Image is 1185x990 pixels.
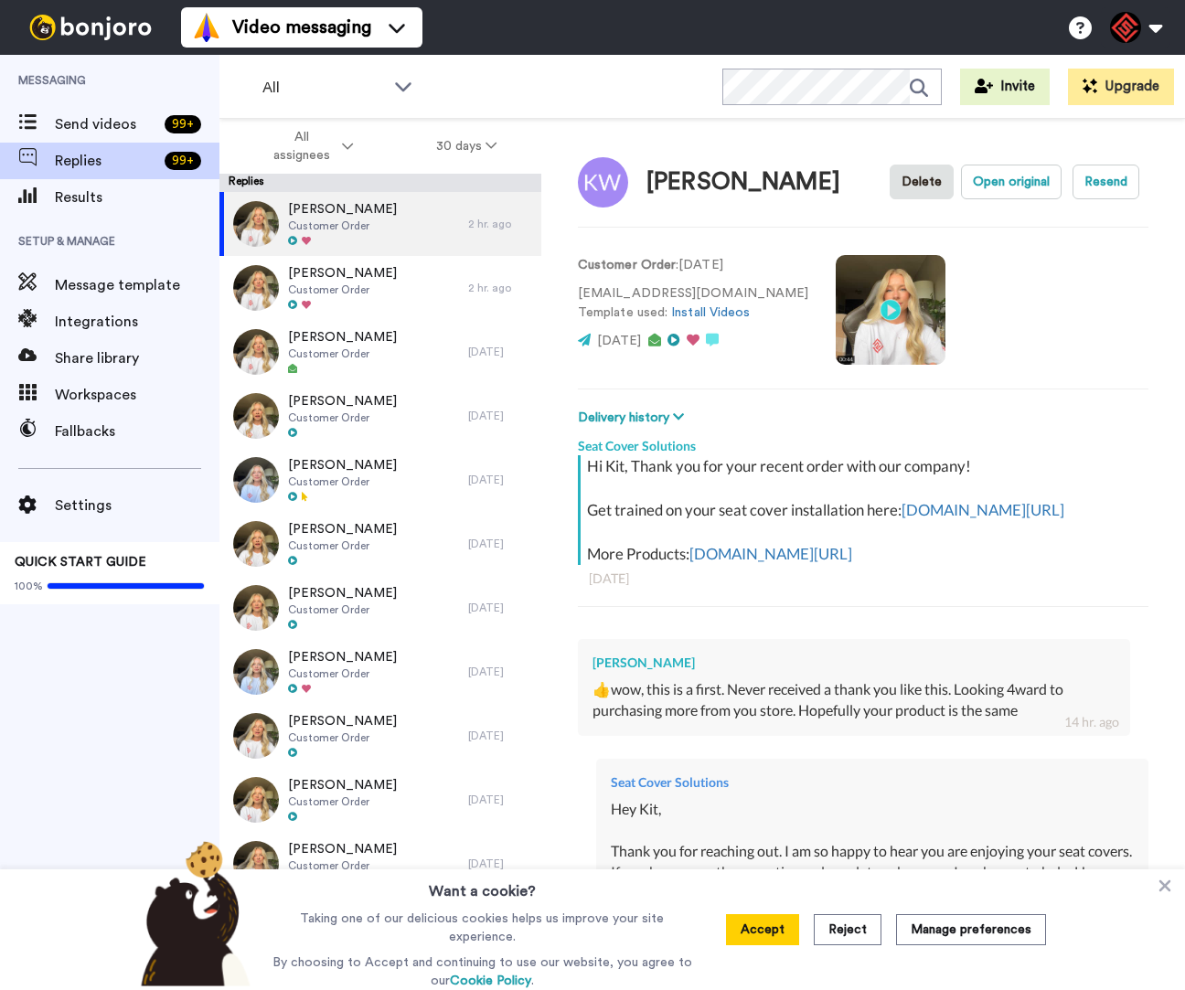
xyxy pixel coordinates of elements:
button: 30 days [395,130,539,163]
span: [PERSON_NAME] [288,328,397,346]
span: [PERSON_NAME] [288,840,397,858]
a: [PERSON_NAME]Customer Order[DATE] [219,832,541,896]
span: [PERSON_NAME] [288,264,397,282]
img: bj-logo-header-white.svg [22,15,159,40]
span: All [262,77,385,99]
div: Hi Kit, Thank you for your recent order with our company! Get trained on your seat cover installa... [587,455,1144,565]
a: [PERSON_NAME]Customer Order2 hr. ago [219,256,541,320]
div: 2 hr. ago [468,217,532,231]
strong: Customer Order [578,259,676,271]
a: [PERSON_NAME]Customer Order[DATE] [219,768,541,832]
span: 100% [15,579,43,593]
a: [PERSON_NAME]Customer Order[DATE] [219,576,541,640]
span: Customer Order [288,218,397,233]
span: [PERSON_NAME] [288,648,397,666]
button: Open original [961,165,1062,199]
div: [DATE] [468,793,532,807]
span: [DATE] [597,335,641,347]
button: All assignees [223,121,395,172]
div: 👍wow, this is a first. Never received a thank you like this. Looking 4ward to purchasing more fro... [592,679,1116,721]
span: [PERSON_NAME] [288,200,397,218]
span: Customer Order [288,282,397,297]
div: 99 + [165,115,201,133]
span: Customer Order [288,858,397,873]
div: [DATE] [468,473,532,487]
a: [DOMAIN_NAME][URL] [689,544,852,563]
span: Customer Order [288,730,397,745]
span: Workspaces [55,384,219,406]
span: Customer Order [288,410,397,425]
span: [PERSON_NAME] [288,392,397,410]
img: 90a76957-fc76-406e-a1f6-d7d960b8ee2b-thumb.jpg [233,201,279,247]
button: Manage preferences [896,914,1046,945]
div: [PERSON_NAME] [592,654,1116,672]
button: Invite [960,69,1050,105]
div: [DATE] [468,857,532,871]
a: [PERSON_NAME]Customer Order[DATE] [219,320,541,384]
span: Video messaging [232,15,371,40]
img: 5679cb2b-1065-4aa9-aaa1-910e677a4987-thumb.jpg [233,649,279,695]
span: Send videos [55,113,157,135]
img: fea695a4-2ba1-4f94-a12d-7ff03fcb631b-thumb.jpg [233,777,279,823]
img: f8a2bb44-0c62-4a93-b088-f9d16d2b3523-thumb.jpg [233,265,279,311]
span: Message template [55,274,219,296]
p: By choosing to Accept and continuing to use our website, you agree to our . [268,953,697,990]
button: Reject [814,914,881,945]
a: [DOMAIN_NAME][URL] [902,500,1064,519]
button: Delivery history [578,408,689,428]
span: [PERSON_NAME] [288,520,397,538]
button: Resend [1073,165,1139,199]
button: Accept [726,914,799,945]
span: Customer Order [288,346,397,361]
div: Replies [219,174,541,192]
span: Customer Order [288,666,397,681]
span: Share library [55,347,219,369]
div: 14 hr. ago [1064,713,1119,731]
div: Seat Cover Solutions [578,428,1148,455]
img: 0a07464a-5a72-4ec9-8cd0-63d7fc57003b-thumb.jpg [233,521,279,567]
div: [DATE] [468,345,532,359]
a: [PERSON_NAME]Customer Order2 hr. ago [219,192,541,256]
a: [PERSON_NAME]Customer Order[DATE] [219,512,541,576]
span: [PERSON_NAME] [288,776,397,794]
div: 2 hr. ago [468,281,532,295]
p: : [DATE] [578,256,808,275]
div: 99 + [165,152,201,170]
img: bcb6f276-295a-4da1-af94-775b6eb3321f-thumb.jpg [233,457,279,503]
div: Seat Cover Solutions [611,773,1134,792]
div: [DATE] [468,537,532,551]
span: Customer Order [288,602,397,617]
span: [PERSON_NAME] [288,712,397,730]
img: vm-color.svg [192,13,221,42]
div: [DATE] [589,570,1137,588]
span: Customer Order [288,538,397,553]
span: [PERSON_NAME] [288,584,397,602]
span: QUICK START GUIDE [15,556,146,569]
div: [DATE] [468,601,532,615]
img: ce5357cb-026c-433d-aaba-63ae9457c6c3-thumb.jpg [233,393,279,439]
span: Replies [55,150,157,172]
a: [PERSON_NAME]Customer Order[DATE] [219,384,541,448]
div: [PERSON_NAME] [646,169,840,196]
div: [DATE] [468,409,532,423]
a: Cookie Policy [450,974,531,987]
div: [DATE] [468,665,532,679]
div: [DATE] [468,729,532,743]
img: 05ecce37-b6ae-4521-b511-6b95e3e2b97b-thumb.jpg [233,713,279,759]
img: bear-with-cookie.png [124,840,260,986]
p: Taking one of our delicious cookies helps us improve your site experience. [268,910,697,946]
span: Customer Order [288,794,397,809]
span: Settings [55,495,219,516]
button: Delete [890,165,954,199]
span: All assignees [264,128,338,165]
button: Upgrade [1068,69,1174,105]
a: Install Videos [671,306,750,319]
span: Customer Order [288,474,397,489]
span: Fallbacks [55,420,219,442]
a: [PERSON_NAME]Customer Order[DATE] [219,448,541,512]
img: e931e3cf-1be3-46ad-9774-e8adbcc006d0-thumb.jpg [233,585,279,631]
p: [EMAIL_ADDRESS][DOMAIN_NAME] Template used: [578,284,808,323]
a: [PERSON_NAME]Customer Order[DATE] [219,640,541,704]
a: [PERSON_NAME]Customer Order[DATE] [219,704,541,768]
